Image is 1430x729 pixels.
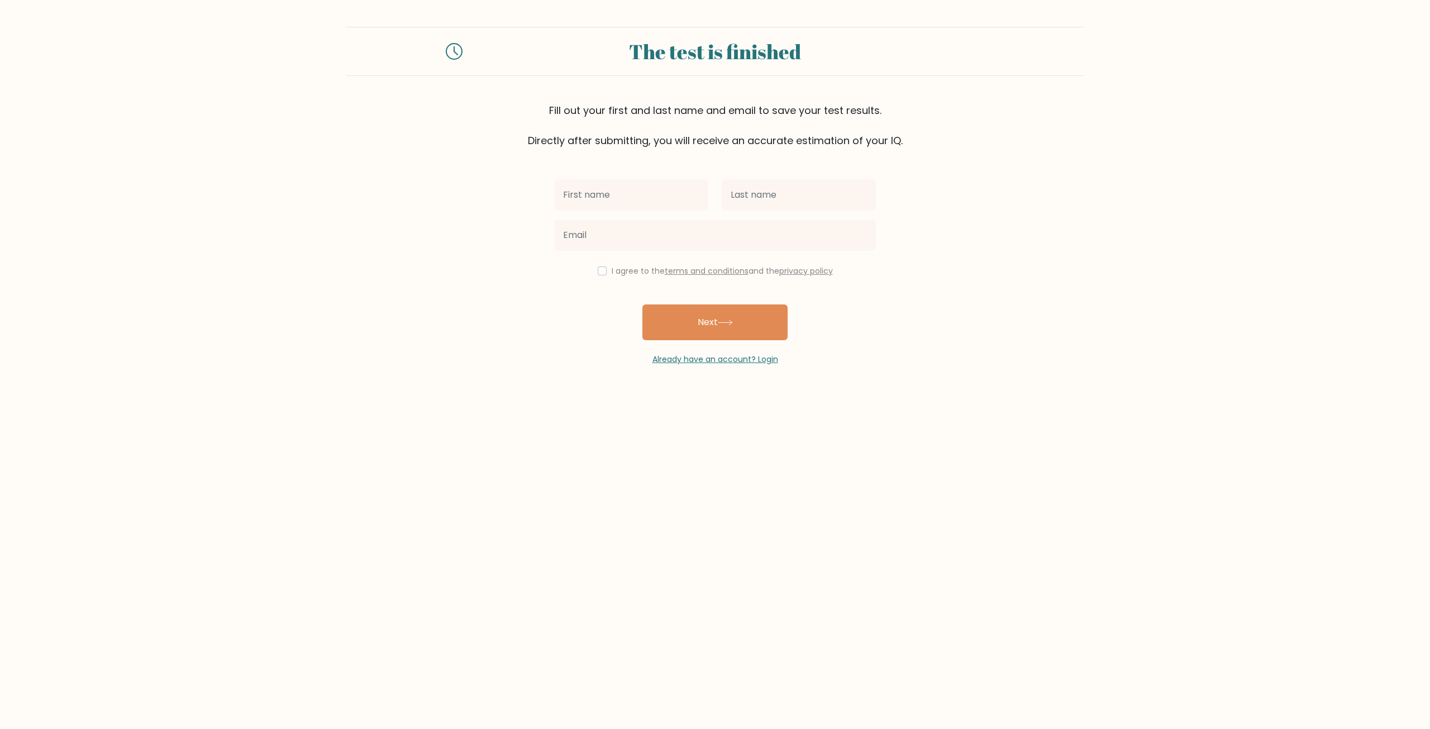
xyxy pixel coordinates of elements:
input: First name [554,179,708,211]
label: I agree to the and the [612,265,833,277]
div: The test is finished [476,36,954,66]
a: Already have an account? Login [652,354,778,365]
input: Email [554,220,876,251]
input: Last name [722,179,876,211]
a: privacy policy [779,265,833,277]
a: terms and conditions [665,265,749,277]
div: Fill out your first and last name and email to save your test results. Directly after submitting,... [346,103,1084,148]
button: Next [642,304,788,340]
